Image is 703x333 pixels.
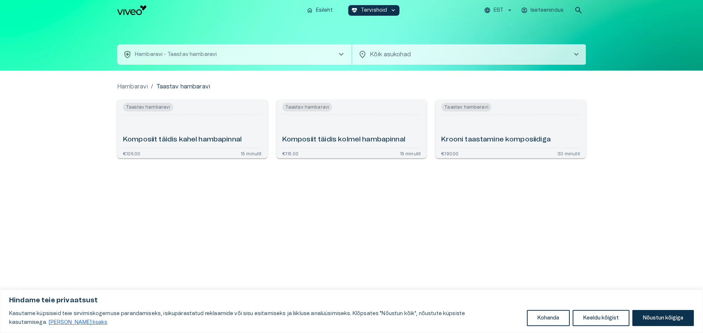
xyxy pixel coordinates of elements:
span: health_and_safety [123,50,132,59]
p: Tervishoid [361,7,387,14]
p: 15 minutit [400,151,421,155]
p: Hindame teie privaatsust [9,296,694,305]
a: Navigate to homepage [117,5,301,15]
p: 15 minutit [241,151,262,155]
p: €105.00 [123,151,140,155]
button: EST [483,5,514,16]
a: Open service booking details [117,100,268,158]
span: home [306,7,313,14]
span: Help [37,6,48,12]
button: open search modal [571,3,586,18]
p: Hambaravi - Taastav hambaravi [135,51,217,58]
h6: Komposiit täidis kolmel hambapinnal [282,135,405,145]
button: ecg_heartTervishoidkeyboard_arrow_down [348,5,400,16]
a: Open service booking details [276,100,427,158]
p: Taastav hambaravi [156,82,211,91]
span: chevron_right [337,50,346,59]
h6: Krooni taastamine komposiidiga [441,135,551,145]
button: health_and_safetyHambaravi - Taastav hambaravichevron_right [117,44,351,65]
button: homeEsileht [304,5,336,16]
p: Kõik asukohad [370,50,560,59]
span: ecg_heart [351,7,358,14]
p: €190.00 [441,151,458,155]
a: Open service booking details [435,100,586,158]
p: EST [494,7,503,14]
p: Kasutame küpsiseid teie sirvimiskogemuse parandamiseks, isikupärastatud reklaamide või sisu esita... [9,309,521,327]
span: search [574,6,583,15]
img: Viveo logo [117,5,146,15]
button: Nõustun kõigiga [632,310,694,326]
span: Taastav hambaravi [282,103,332,111]
p: €115.00 [282,151,298,155]
a: Hambaravi [117,82,148,91]
a: Loe lisaks [48,319,108,325]
p: / [151,82,153,91]
span: chevron_right [572,50,581,59]
span: keyboard_arrow_down [390,7,397,14]
span: Taastav hambaravi [123,103,173,111]
p: Esileht [316,7,333,14]
button: Kohanda [527,310,570,326]
p: 30 minutit [557,151,580,155]
span: location_on [358,50,367,59]
p: Iseteenindus [531,7,563,14]
h6: Komposiit täidis kahel hambapinnal [123,135,242,145]
span: Taastav hambaravi [441,103,491,111]
button: Iseteenindus [520,5,565,16]
button: Keeldu kõigist [573,310,629,326]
